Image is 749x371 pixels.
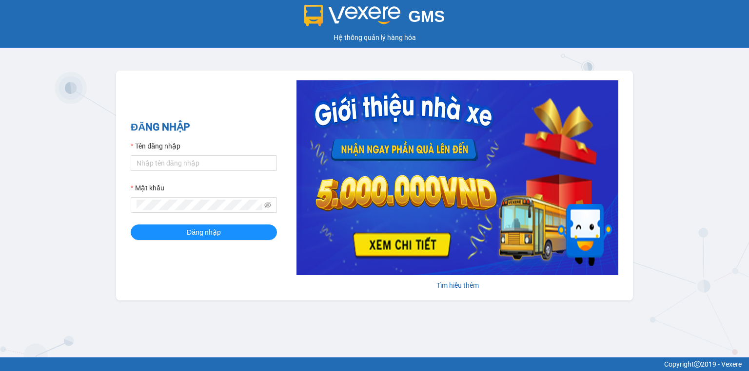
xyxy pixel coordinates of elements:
label: Tên đăng nhập [131,141,180,151]
div: Copyright 2019 - Vexere [7,359,742,370]
button: Đăng nhập [131,224,277,240]
span: Đăng nhập [187,227,221,238]
img: logo 2 [304,5,401,26]
h2: ĐĂNG NHẬP [131,119,277,135]
span: copyright [694,361,701,368]
a: GMS [304,15,445,22]
span: GMS [408,7,445,25]
input: Mật khẩu [137,200,262,210]
div: Hệ thống quản lý hàng hóa [2,32,747,43]
span: eye-invisible [264,202,271,208]
input: Tên đăng nhập [131,155,277,171]
label: Mật khẩu [131,183,164,193]
img: banner-0 [296,80,618,275]
div: Tìm hiểu thêm [296,280,618,291]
